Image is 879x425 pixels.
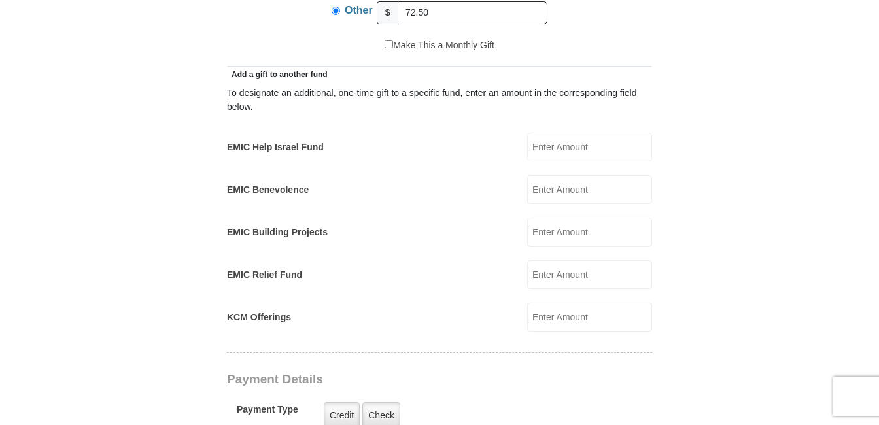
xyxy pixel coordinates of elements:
[527,218,652,246] input: Enter Amount
[527,260,652,289] input: Enter Amount
[527,175,652,204] input: Enter Amount
[227,268,302,282] label: EMIC Relief Fund
[227,311,291,324] label: KCM Offerings
[385,39,494,52] label: Make This a Monthly Gift
[398,1,547,24] input: Other Amount
[527,303,652,331] input: Enter Amount
[227,226,328,239] label: EMIC Building Projects
[227,183,309,197] label: EMIC Benevolence
[527,133,652,161] input: Enter Amount
[237,404,298,422] h5: Payment Type
[227,70,328,79] span: Add a gift to another fund
[377,1,399,24] span: $
[227,141,324,154] label: EMIC Help Israel Fund
[227,86,652,114] div: To designate an additional, one-time gift to a specific fund, enter an amount in the correspondin...
[345,5,373,16] span: Other
[385,40,393,48] input: Make This a Monthly Gift
[227,372,560,387] h3: Payment Details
